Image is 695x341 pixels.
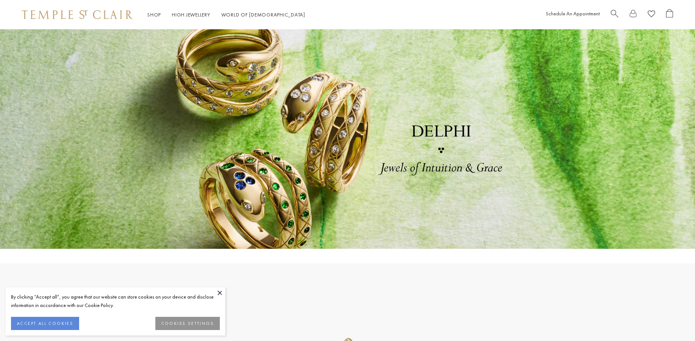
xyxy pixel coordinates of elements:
[11,317,79,330] button: ACCEPT ALL COOKIES
[155,317,220,330] button: COOKIES SETTINGS
[172,11,210,18] a: High JewelleryHigh Jewellery
[666,9,673,20] a: Open Shopping Bag
[221,11,305,18] a: World of [DEMOGRAPHIC_DATA]World of [DEMOGRAPHIC_DATA]
[147,11,161,18] a: ShopShop
[648,9,655,20] a: View Wishlist
[546,10,600,17] a: Schedule An Appointment
[22,10,133,19] img: Temple St. Clair
[658,307,688,334] iframe: Gorgias live chat messenger
[611,9,618,20] a: Search
[11,293,220,310] div: By clicking “Accept all”, you agree that our website can store cookies on your device and disclos...
[147,10,305,19] nav: Main navigation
